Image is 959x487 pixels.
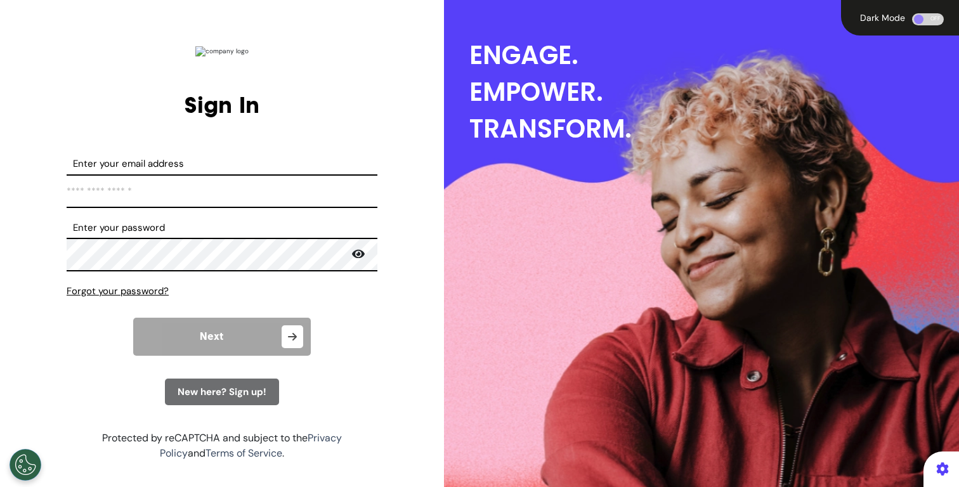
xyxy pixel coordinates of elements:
[469,110,959,147] div: TRANSFORM.
[178,386,266,398] span: New here? Sign up!
[67,91,377,119] h2: Sign In
[856,13,909,22] div: Dark Mode
[67,221,377,235] label: Enter your password
[67,285,169,297] span: Forgot your password?
[205,446,282,460] a: Terms of Service
[469,37,959,74] div: ENGAGE.
[133,318,311,356] button: Next
[67,157,377,171] label: Enter your email address
[195,46,249,56] img: company logo
[469,74,959,110] div: EMPOWER.
[912,13,944,25] div: OFF
[67,431,377,461] div: Protected by reCAPTCHA and subject to the and .
[10,449,41,481] button: Open Preferences
[200,332,223,342] span: Next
